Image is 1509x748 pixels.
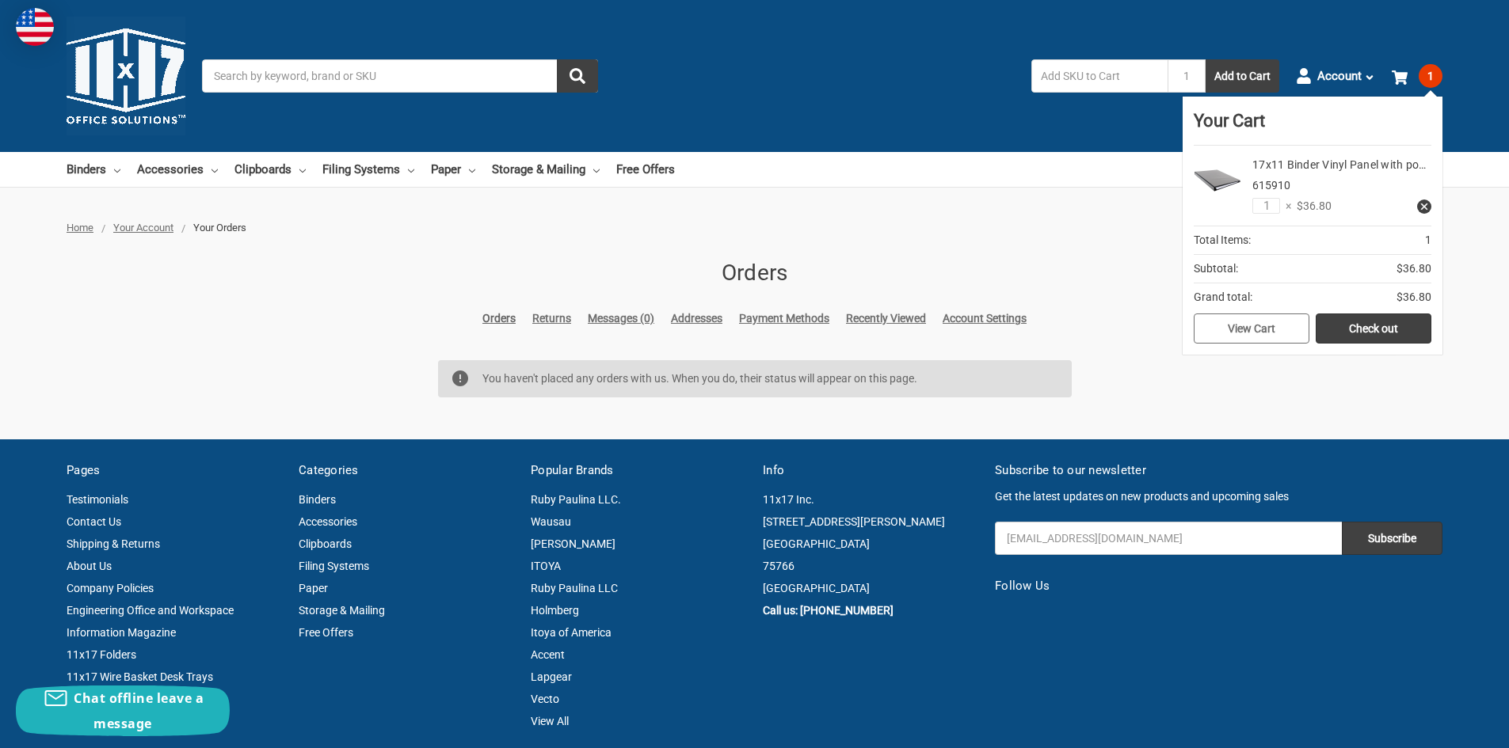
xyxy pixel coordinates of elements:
a: Holmberg [531,604,579,617]
a: Binders [299,493,336,506]
a: Your Account [113,222,173,234]
a: Vecto [531,693,559,705]
div: Your Cart [1194,108,1431,146]
a: Lapgear [531,670,572,683]
a: Account [1296,55,1375,97]
a: Accessories [137,152,218,187]
span: 615910 [1252,179,1290,192]
a: Home [67,222,93,234]
a: Call us: [PHONE_NUMBER] [763,604,894,617]
span: Your Orders [193,222,246,234]
button: Add to Cart [1206,59,1279,93]
h5: Pages [67,461,282,480]
h5: Follow Us [995,577,1442,595]
h5: Subscribe to our newsletter [995,461,1442,480]
span: Account [1317,67,1362,85]
span: × [1280,198,1291,215]
a: Engineering Office and Workspace Information Magazine [67,604,234,639]
p: Get the latest updates on new products and upcoming sales [995,488,1442,505]
a: About Us [67,560,112,572]
a: Messages (0) [588,310,654,327]
a: Binders [67,152,120,187]
a: Free Offers [616,152,675,187]
a: Itoya of America [531,626,612,639]
img: 11x17.com [67,17,185,135]
h1: Orders [438,256,1072,290]
a: View All [531,715,569,727]
img: duty and tax information for United States [16,8,54,46]
a: Ruby Paulina LLC [531,582,618,594]
img: 17x11 Binder Vinyl Panel with pockets Featuring a 1" Angle-D Ring Black [1194,157,1241,204]
address: 11x17 Inc. [STREET_ADDRESS][PERSON_NAME] [GEOGRAPHIC_DATA] 75766 [GEOGRAPHIC_DATA] [763,488,978,599]
a: Ruby Paulina LLC. [531,493,621,506]
a: Accent [531,648,565,661]
a: [PERSON_NAME] [531,537,615,550]
span: 1 [1419,64,1442,88]
span: $36.80 [1291,198,1332,215]
a: View Cart [1194,313,1309,344]
a: 17x11 Binder Vinyl Panel with po… [1252,158,1426,171]
a: 11x17 Folders [67,648,136,661]
span: Total Items: [1194,232,1251,249]
h5: Categories [299,461,514,480]
a: Company Policies [67,582,154,594]
a: Paper [299,582,328,594]
a: Check out [1316,313,1431,344]
a: Addresses [671,310,722,327]
a: Accessories [299,515,357,528]
a: Returns [532,310,571,327]
a: Filing Systems [299,560,369,572]
a: Contact Us [67,515,121,528]
input: Search by keyword, brand or SKU [202,59,598,93]
input: Add SKU to Cart [1031,59,1168,93]
span: $36.80 [1397,260,1431,277]
span: $36.80 [1397,289,1431,306]
h5: Info [763,461,978,480]
a: 11x17 Wire Basket Desk Trays [67,670,213,683]
h5: Popular Brands [531,461,746,480]
span: Grand total: [1194,289,1252,306]
a: Account Settings [943,310,1027,327]
input: Subscribe [1342,522,1442,555]
a: Testimonials [67,493,128,506]
a: Recently Viewed [846,310,926,327]
a: Storage & Mailing [299,604,385,617]
a: Shipping & Returns [67,537,160,550]
a: Payment Methods [739,310,829,327]
a: Clipboards [299,537,352,550]
span: Chat offline leave a message [74,689,204,732]
span: Subtotal: [1194,260,1238,277]
a: Orders [482,310,516,327]
button: Chat offline leave a message [16,685,230,736]
a: Wausau [531,515,571,528]
a: ITOYA [531,560,561,572]
a: Clipboards [234,152,306,187]
a: Filing Systems [322,152,414,187]
a: Storage & Mailing [492,152,600,187]
input: Your email address [995,522,1342,555]
a: Paper [431,152,475,187]
span: 1 [1425,232,1431,249]
span: You haven't placed any orders with us. When you do, their status will appear on this page. [482,372,917,385]
a: Free Offers [299,626,353,639]
a: 1 [1392,55,1442,97]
